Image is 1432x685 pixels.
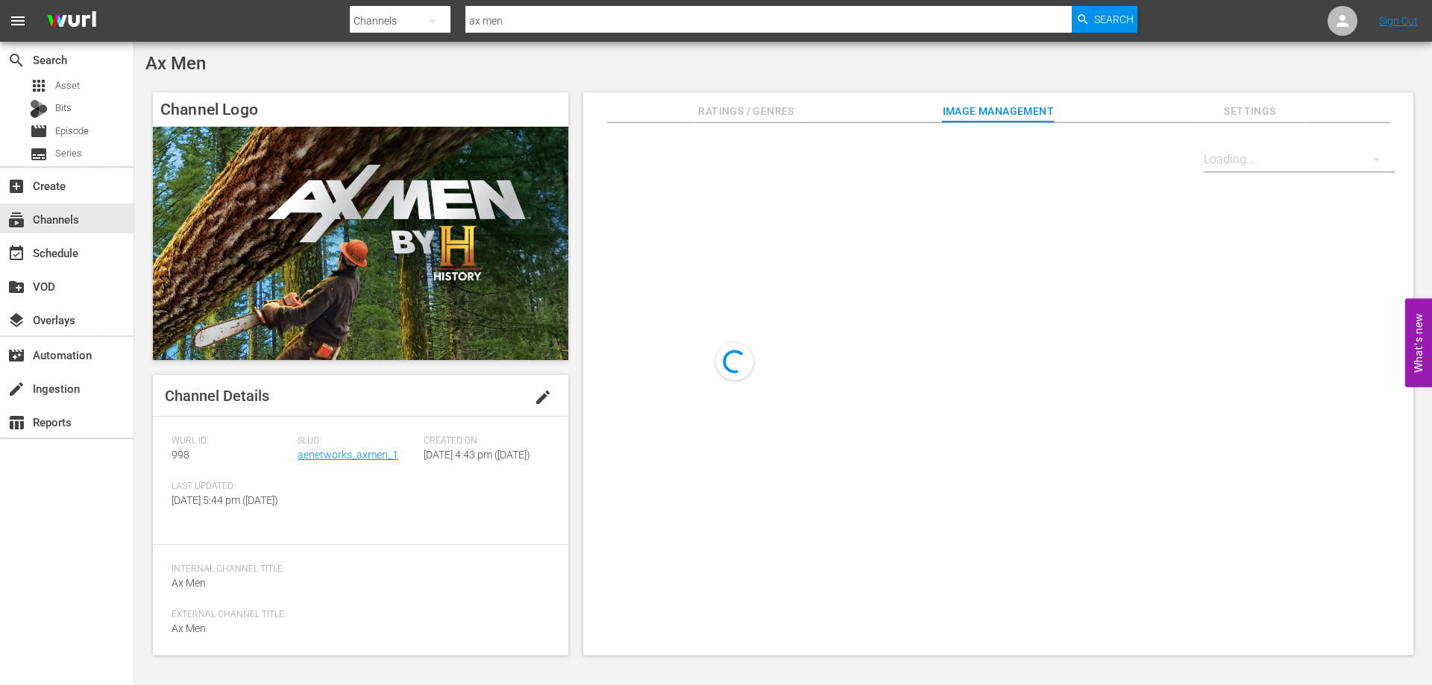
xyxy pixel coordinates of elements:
[424,449,530,461] span: [DATE] 4:43 pm ([DATE])
[172,481,290,493] span: Last Updated:
[7,211,25,229] span: Channels
[30,122,48,140] span: Episode
[30,100,48,118] div: Bits
[172,577,206,589] span: Ax Men
[7,244,25,262] span: Schedule
[7,347,25,364] span: Automation
[7,51,25,69] span: search
[534,388,552,406] span: edit
[55,146,82,161] span: Series
[172,564,542,575] span: Internal Channel Title:
[1094,6,1134,33] span: Search
[7,380,25,398] span: Ingestion
[30,145,48,163] span: Series
[30,77,48,95] span: Asset
[7,312,25,329] span: Overlays
[55,78,80,93] span: Asset
[172,449,189,461] span: 998
[153,127,568,360] img: Ax Men
[7,414,25,432] span: Reports
[55,101,72,116] span: Bits
[1379,15,1418,27] a: Sign Out
[7,177,25,195] span: Create
[942,102,1054,121] span: Image Management
[55,124,89,139] span: Episode
[172,654,542,666] span: Description:
[1194,102,1306,121] span: Settings
[525,379,561,415] button: edit
[9,12,27,30] span: menu
[7,278,25,296] span: VOD
[172,435,290,447] span: Wurl ID:
[172,609,542,621] span: External Channel Title:
[691,102,803,121] span: Ratings / Genres
[145,53,206,74] span: Ax Men
[1405,298,1432,387] button: Open Feedback Widget
[165,387,269,405] span: Channel Details
[298,435,416,447] span: Slug:
[298,449,398,461] a: aenetworks_axmen_1
[172,622,206,634] span: Ax Men
[1072,6,1137,33] button: Search
[424,435,542,447] span: Created On:
[172,494,278,506] span: [DATE] 5:44 pm ([DATE])
[153,92,568,127] h4: Channel Logo
[36,4,107,39] img: ans4CAIJ8jUAAAAAAAAAAAAAAAAAAAAAAAAgQb4GAAAAAAAAAAAAAAAAAAAAAAAAJMjXAAAAAAAAAAAAAAAAAAAAAAAAgAT5G...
